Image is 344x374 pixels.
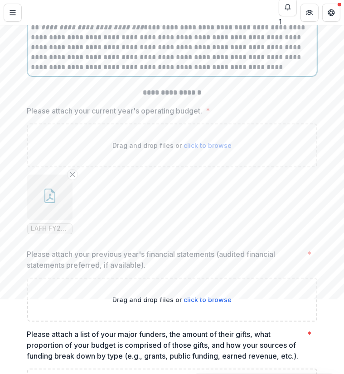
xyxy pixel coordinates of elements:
[322,4,340,22] button: Get Help
[27,105,203,116] p: Please attach your current year's operating budget.
[27,329,304,361] p: Please attach a list of your major funders, the amount of their gifts, what proportion of your bu...
[67,169,78,180] button: Remove File
[112,295,232,304] p: Drag and drop files or
[184,296,232,303] span: click to browse
[27,249,304,270] p: Please attach your previous year's financial statements (audited financial statements preferred, ...
[300,4,319,22] button: Partners
[184,142,232,149] span: click to browse
[279,16,297,27] div: 1
[112,141,232,150] p: Drag and drop files or
[31,225,68,232] span: LAFH FY25 Organizational Budget for Grants.pdf
[4,4,22,22] button: Toggle Menu
[27,175,73,234] div: Remove FileLAFH FY25 Organizational Budget for Grants.pdf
